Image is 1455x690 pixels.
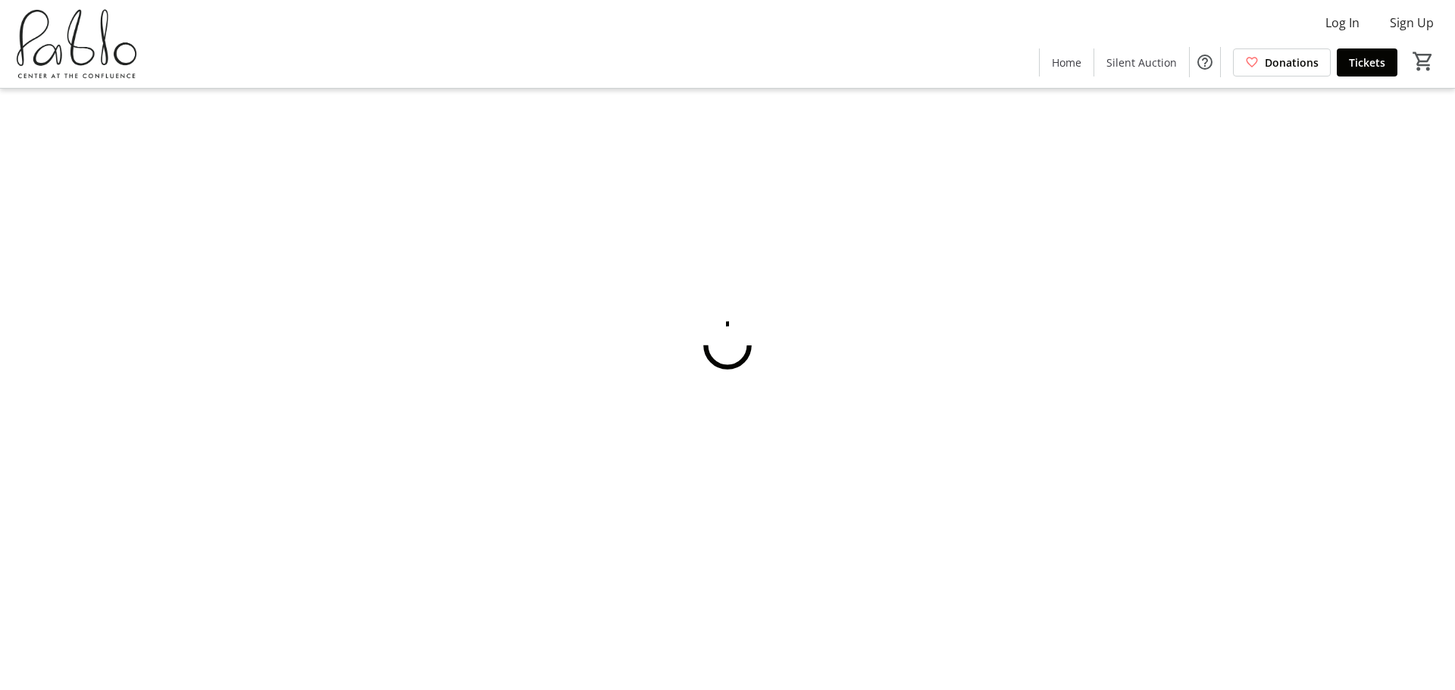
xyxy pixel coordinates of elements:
a: Home [1040,48,1094,76]
span: Silent Auction [1106,55,1177,70]
button: Sign Up [1378,11,1446,35]
span: Tickets [1349,55,1385,70]
button: Log In [1313,11,1372,35]
a: Tickets [1337,48,1397,76]
button: Help [1190,47,1220,77]
span: Log In [1325,14,1360,32]
img: Pablo Center's Logo [9,6,144,82]
a: Donations [1233,48,1331,76]
span: Sign Up [1390,14,1434,32]
span: Home [1052,55,1081,70]
span: Donations [1265,55,1319,70]
a: Silent Auction [1094,48,1189,76]
button: Cart [1410,48,1437,75]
